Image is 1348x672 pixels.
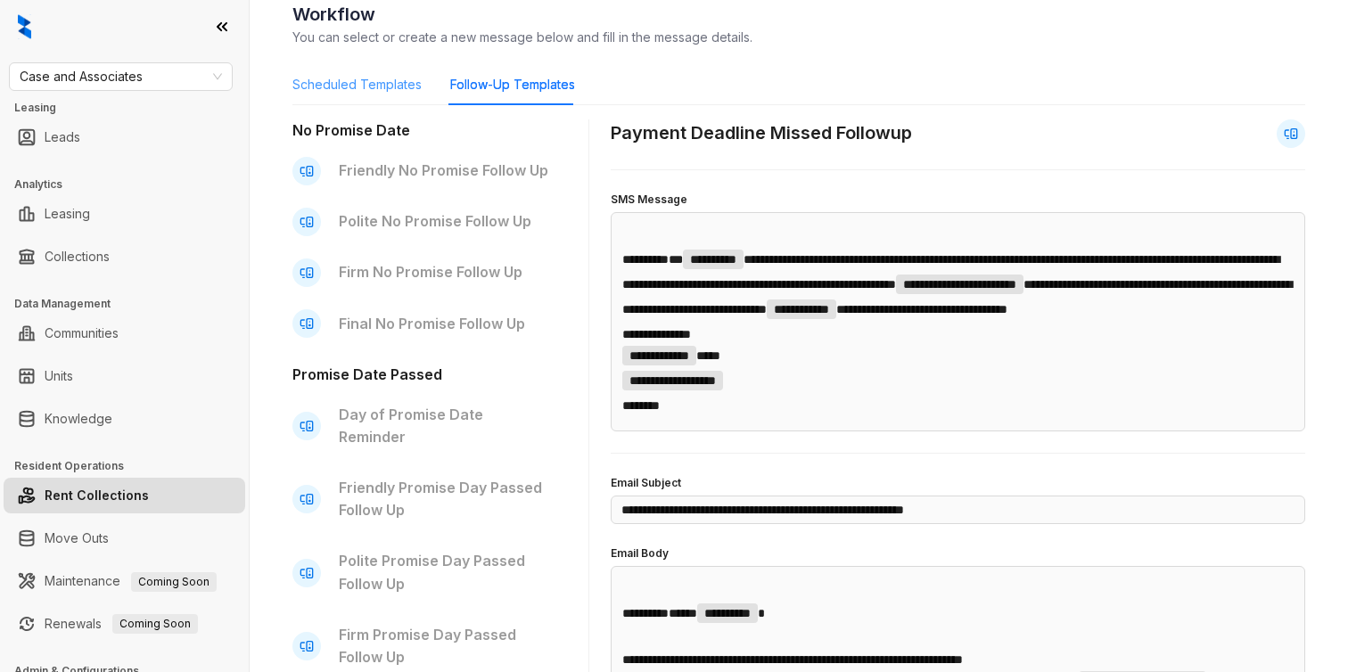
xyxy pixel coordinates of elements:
[45,239,110,275] a: Collections
[4,478,245,513] li: Rent Collections
[14,176,249,193] h3: Analytics
[4,563,245,599] li: Maintenance
[131,572,217,592] span: Coming Soon
[292,1,1305,28] h2: Workflow
[339,160,549,182] p: Friendly No Promise Follow Up
[292,75,422,94] div: Scheduled Templates
[4,316,245,351] li: Communities
[45,478,149,513] a: Rent Collections
[339,404,549,448] p: Day of Promise Date Reminder
[18,14,31,39] img: logo
[339,550,549,594] p: Polite Promise Day Passed Follow Up
[292,28,1305,46] p: You can select or create a new message below and fill in the message details.
[611,545,1305,562] h4: Email Body
[45,606,198,642] a: RenewalsComing Soon
[45,520,109,556] a: Move Outs
[14,296,249,312] h3: Data Management
[339,477,549,521] p: Friendly Promise Day Passed Follow Up
[14,458,249,474] h3: Resident Operations
[45,401,112,437] a: Knowledge
[4,358,245,394] li: Units
[339,261,549,283] p: Firm No Promise Follow Up
[611,192,1305,209] h4: SMS Message
[20,63,222,90] span: Case and Associates
[339,624,549,668] p: Firm Promise Day Passed Follow Up
[339,313,549,335] p: Final No Promise Follow Up
[4,606,245,642] li: Renewals
[4,520,245,556] li: Move Outs
[450,75,575,94] div: Follow-Up Templates
[4,239,245,275] li: Collections
[292,119,560,142] h3: No Promise Date
[45,358,73,394] a: Units
[292,364,560,386] h3: Promise Date Passed
[611,475,1305,492] h4: Email Subject
[611,119,912,147] h2: Payment Deadline Missed Followup
[45,119,80,155] a: Leads
[14,100,249,116] h3: Leasing
[112,614,198,634] span: Coming Soon
[339,210,549,233] p: Polite No Promise Follow Up
[4,401,245,437] li: Knowledge
[4,196,245,232] li: Leasing
[45,316,119,351] a: Communities
[4,119,245,155] li: Leads
[45,196,90,232] a: Leasing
